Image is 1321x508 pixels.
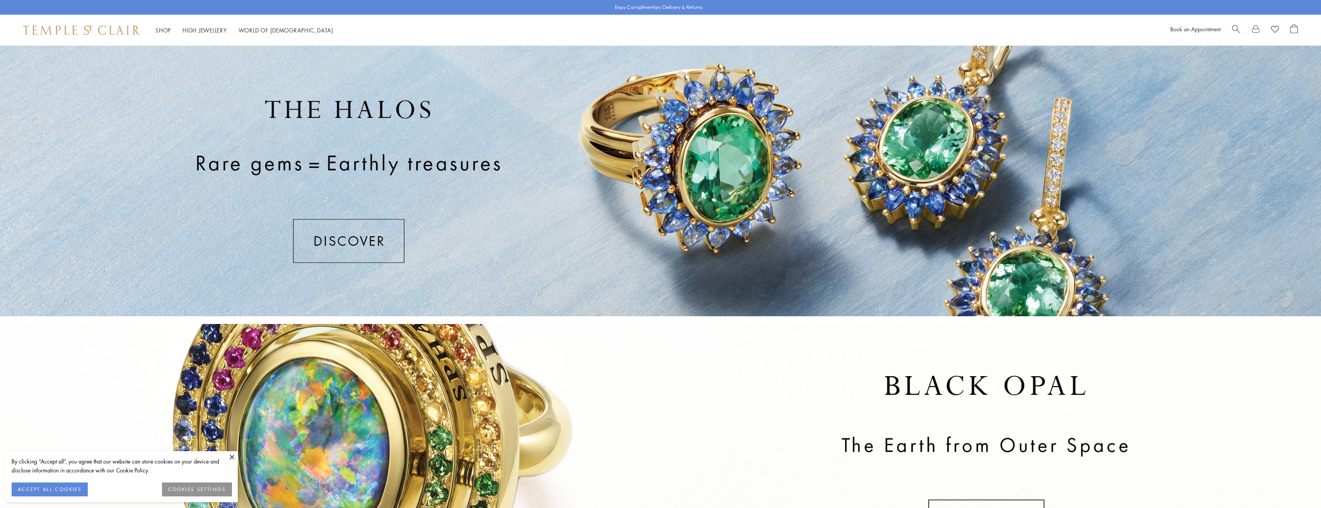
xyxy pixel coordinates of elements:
a: Open Shopping Bag [1290,24,1298,36]
a: ShopShop [155,26,171,34]
a: World of [DEMOGRAPHIC_DATA]World of [DEMOGRAPHIC_DATA] [239,26,333,34]
a: Book an Appointment [1170,25,1220,33]
a: High JewelleryHigh Jewellery [182,26,227,34]
div: By clicking “Accept all”, you agree that our website can store cookies on your device and disclos... [12,457,232,475]
button: COOKIES SETTINGS [162,482,232,496]
iframe: Gorgias live chat messenger [1282,472,1313,500]
a: Search [1232,24,1240,36]
button: ACCEPT ALL COOKIES [12,482,88,496]
img: Temple St. Clair [23,26,140,35]
p: Enjoy Complimentary Delivery & Returns [615,3,702,11]
nav: Main navigation [155,26,333,35]
a: View Wishlist [1271,24,1279,36]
